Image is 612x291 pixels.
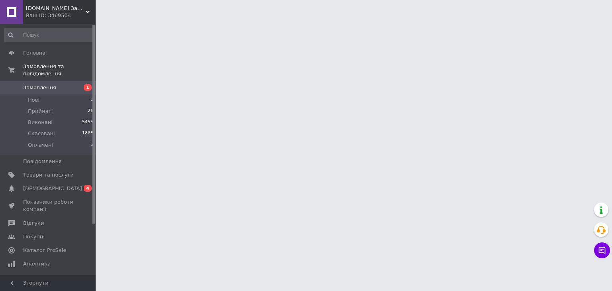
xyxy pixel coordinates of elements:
[90,142,93,149] span: 5
[23,171,74,179] span: Товари та послуги
[23,185,82,192] span: [DEMOGRAPHIC_DATA]
[28,119,53,126] span: Виконані
[4,28,94,42] input: Пошук
[23,260,51,267] span: Аналітика
[23,158,62,165] span: Повідомлення
[82,119,93,126] span: 5455
[23,247,66,254] span: Каталог ProSale
[23,199,74,213] span: Показники роботи компанії
[28,130,55,137] span: Скасовані
[28,108,53,115] span: Прийняті
[23,84,56,91] span: Замовлення
[23,233,45,240] span: Покупці
[90,96,93,104] span: 1
[23,63,96,77] span: Замовлення та повідомлення
[23,274,74,288] span: Управління сайтом
[594,242,610,258] button: Чат з покупцем
[88,108,93,115] span: 26
[82,130,93,137] span: 1868
[26,5,86,12] span: bakservise.com Запчастини до побутової техніки як нові так і бувші у використанні
[26,12,96,19] div: Ваш ID: 3469504
[28,96,39,104] span: Нові
[28,142,53,149] span: Оплачені
[84,84,92,91] span: 1
[23,220,44,227] span: Відгуки
[84,185,92,192] span: 4
[23,49,45,57] span: Головна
